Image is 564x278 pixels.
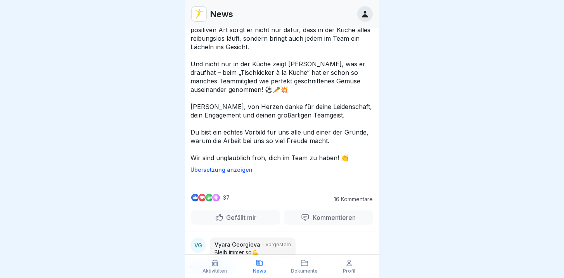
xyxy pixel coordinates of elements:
p: Gefällt mir [223,214,257,221]
p: Bleib immer so💪 [215,249,291,256]
p: Übersetzung anzeigen [190,167,374,173]
p: News [253,268,266,274]
p: vorgestern [266,241,291,248]
img: vd4jgc378hxa8p7qw0fvrl7x.png [192,7,206,21]
p: 16 Kommentare [330,196,373,202]
p: Profil [343,268,355,274]
p: News [210,9,233,19]
p: Aktivitäten [202,268,227,274]
div: VG [190,238,206,253]
p: Dokumente [291,268,318,274]
p: 37 [223,195,230,201]
p: Kommentieren [310,214,356,221]
p: Vyara Georgieva [215,241,260,249]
